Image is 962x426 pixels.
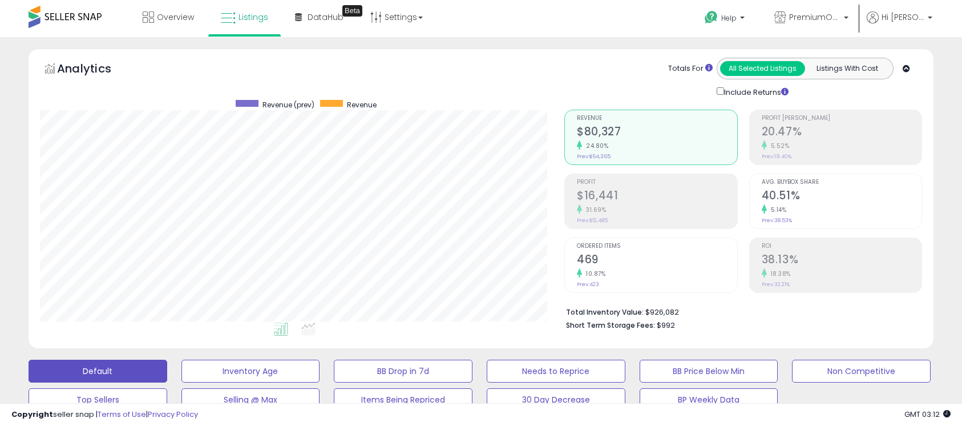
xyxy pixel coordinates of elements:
small: 18.38% [767,270,791,278]
span: $992 [657,320,675,331]
b: Short Term Storage Fees: [566,320,655,330]
button: Selling @ Max [181,388,320,411]
div: seller snap | | [11,409,198,420]
small: Prev: $64,365 [577,153,611,160]
span: Hi [PERSON_NAME] [882,11,924,23]
span: Help [721,13,737,23]
li: $926,082 [566,304,914,318]
span: DataHub [308,11,343,23]
small: Prev: 423 [577,281,599,288]
span: Overview [157,11,194,23]
span: PremiumOutdoorGrills [789,11,840,23]
small: 10.87% [582,270,605,278]
h2: $16,441 [577,189,737,204]
button: Inventory Age [181,360,320,383]
span: 2025-10-12 03:12 GMT [904,409,951,420]
h2: 38.13% [762,253,921,268]
span: Revenue (prev) [262,100,314,110]
small: 24.80% [582,142,608,150]
h2: $80,327 [577,125,737,140]
i: Get Help [704,10,718,25]
span: ROI [762,243,921,250]
b: Total Inventory Value: [566,307,644,317]
button: Top Sellers [29,388,167,411]
small: Prev: $12,485 [577,217,608,224]
div: Totals For [668,63,713,74]
button: Needs to Reprice [487,360,625,383]
span: Revenue [577,115,737,122]
div: Include Returns [708,85,802,98]
button: Non Competitive [792,360,931,383]
span: Avg. Buybox Share [762,179,921,186]
button: All Selected Listings [720,61,805,76]
a: Hi [PERSON_NAME] [867,11,932,37]
small: 5.14% [767,206,787,214]
a: Terms of Use [98,409,146,420]
button: Default [29,360,167,383]
span: Revenue [347,100,377,110]
h2: 40.51% [762,189,921,204]
div: Tooltip anchor [342,5,362,17]
button: Listings With Cost [805,61,890,76]
span: Ordered Items [577,243,737,250]
span: Listings [239,11,268,23]
button: BB Price Below Min [640,360,778,383]
button: BP Weekly Data [640,388,778,411]
span: Profit [PERSON_NAME] [762,115,921,122]
button: 30 Day Decrease [487,388,625,411]
button: Items Being Repriced [334,388,472,411]
button: BB Drop in 7d [334,360,472,383]
small: 5.52% [767,142,790,150]
small: Prev: 38.53% [762,217,792,224]
h2: 469 [577,253,737,268]
a: Privacy Policy [148,409,198,420]
strong: Copyright [11,409,53,420]
small: 31.69% [582,206,606,214]
h5: Analytics [57,61,134,79]
span: Profit [577,179,737,186]
h2: 20.47% [762,125,921,140]
small: Prev: 19.40% [762,153,791,160]
small: Prev: 32.21% [762,281,790,288]
a: Help [696,2,756,37]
